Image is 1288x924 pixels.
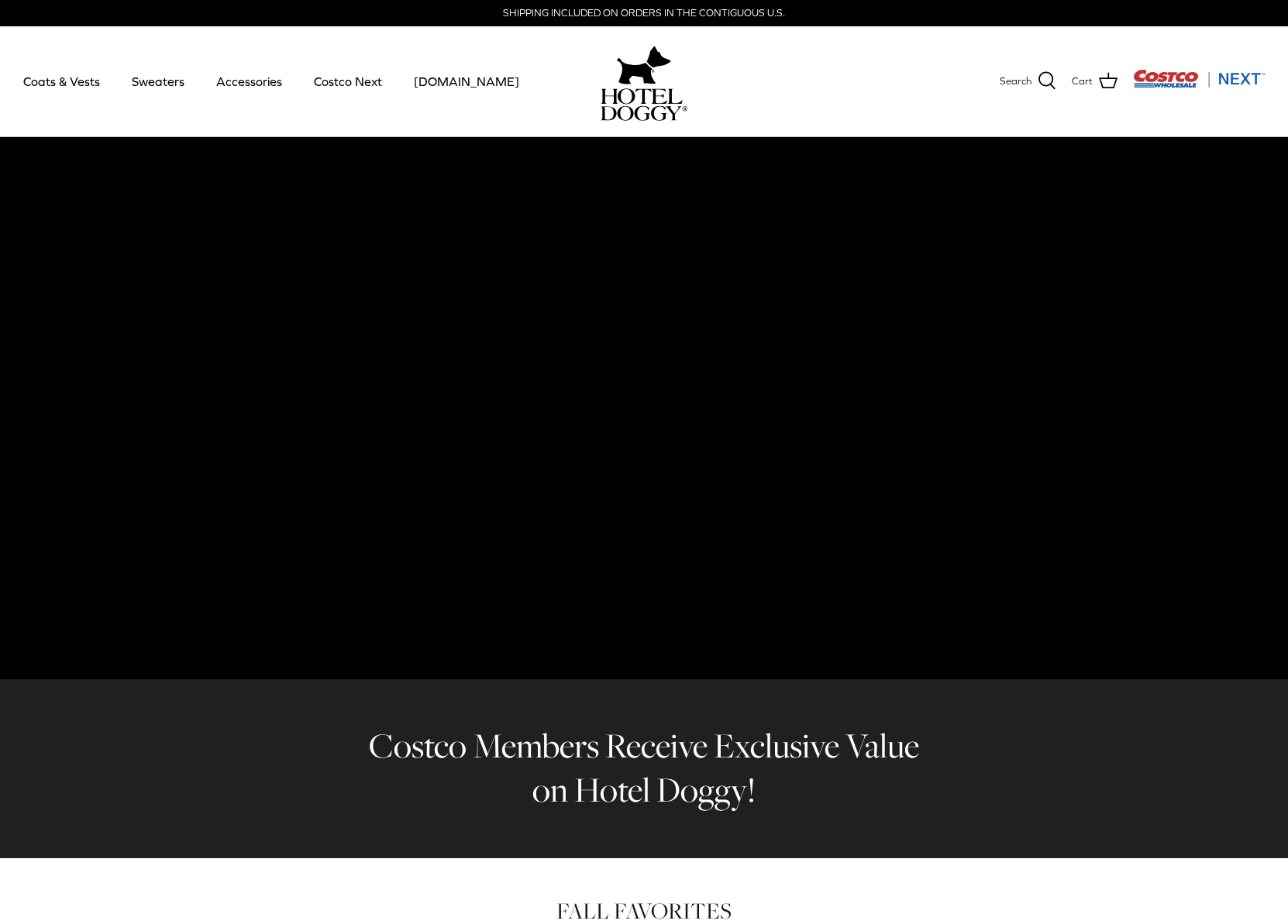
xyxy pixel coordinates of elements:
a: Search [1000,71,1056,91]
a: Coats & Vests [9,55,114,108]
h2: Costco Members Receive Exclusive Value on Hotel Doggy! [357,724,931,812]
a: Cart [1072,71,1118,91]
img: hoteldoggycom [601,88,687,121]
img: Costco Next [1133,69,1265,88]
a: Sweaters [118,55,198,108]
span: Search [1000,74,1031,90]
a: [DOMAIN_NAME] [400,55,533,108]
a: Accessories [202,55,296,108]
img: hoteldoggy.com [617,42,671,88]
a: hoteldoggy.com hoteldoggycom [601,42,687,121]
a: Costco Next [300,55,396,108]
a: Visit Costco Next [1133,79,1265,91]
span: Cart [1072,74,1093,90]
